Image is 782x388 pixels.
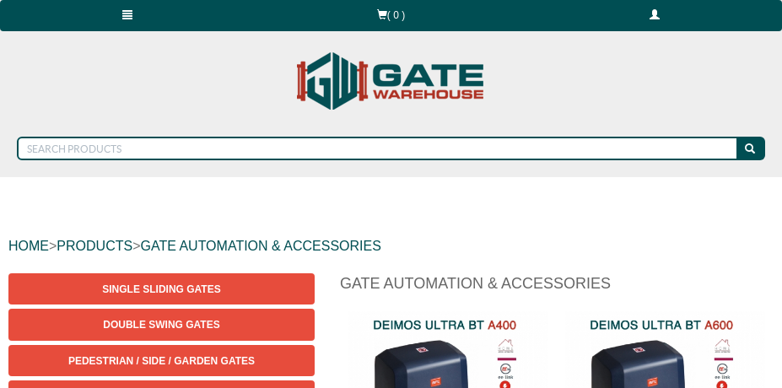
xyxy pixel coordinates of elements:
[8,273,315,304] a: Single Sliding Gates
[8,239,49,253] a: HOME
[57,239,132,253] a: PRODUCTS
[140,239,380,253] a: GATE AUTOMATION & ACCESSORIES
[340,273,774,303] h1: Gate Automation & Accessories
[8,309,315,340] a: Double Swing Gates
[68,355,255,367] span: Pedestrian / Side / Garden Gates
[8,219,774,273] div: > >
[293,42,489,120] img: Gate Warehouse
[103,319,219,331] span: Double Swing Gates
[102,283,220,295] span: Single Sliding Gates
[8,345,315,376] a: Pedestrian / Side / Garden Gates
[17,137,739,160] input: SEARCH PRODUCTS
